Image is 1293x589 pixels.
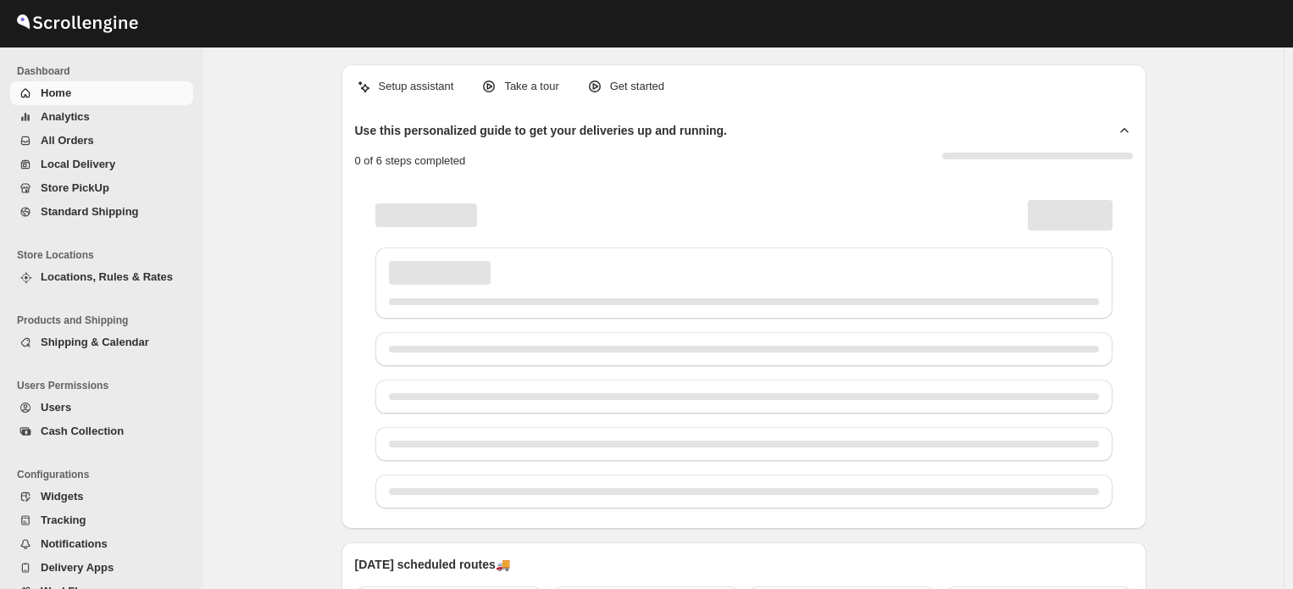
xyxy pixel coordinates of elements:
span: Widgets [41,490,83,503]
span: Users Permissions [17,379,195,392]
span: Configurations [17,468,195,481]
p: 0 of 6 steps completed [355,153,466,169]
span: Cash Collection [41,425,124,437]
span: Locations, Rules & Rates [41,270,173,283]
span: Local Delivery [41,158,115,170]
button: Users [10,396,193,420]
span: Home [41,86,71,99]
span: Dashboard [17,64,195,78]
span: Users [41,401,71,414]
h2: Use this personalized guide to get your deliveries up and running. [355,122,728,139]
span: All Orders [41,134,94,147]
span: Tracking [41,514,86,526]
button: Shipping & Calendar [10,331,193,354]
span: Products and Shipping [17,314,195,327]
span: Store Locations [17,248,195,262]
span: Delivery Apps [41,561,114,574]
button: Locations, Rules & Rates [10,265,193,289]
p: [DATE] scheduled routes 🚚 [355,556,1133,573]
button: Analytics [10,105,193,129]
span: Store PickUp [41,181,109,194]
div: Page loading [355,183,1133,515]
button: Cash Collection [10,420,193,443]
span: Standard Shipping [41,205,139,218]
span: Shipping & Calendar [41,336,149,348]
span: Analytics [41,110,90,123]
button: Widgets [10,485,193,508]
p: Setup assistant [379,78,454,95]
button: Home [10,81,193,105]
button: Tracking [10,508,193,532]
span: Notifications [41,537,108,550]
button: Delivery Apps [10,556,193,580]
p: Take a tour [504,78,558,95]
button: All Orders [10,129,193,153]
button: Notifications [10,532,193,556]
p: Get started [610,78,664,95]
